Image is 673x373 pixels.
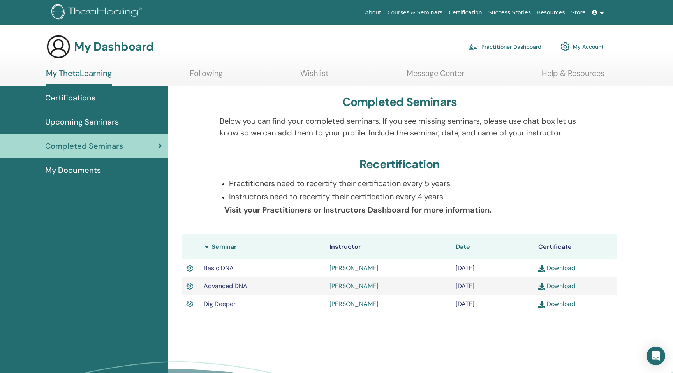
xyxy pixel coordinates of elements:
a: [PERSON_NAME] [329,264,378,272]
th: Instructor [326,234,452,259]
img: generic-user-icon.jpg [46,34,71,59]
span: Basic DNA [204,264,234,272]
a: Store [568,5,589,20]
b: Visit your Practitioners or Instructors Dashboard for more information. [224,205,492,215]
a: Download [538,282,575,290]
a: Help & Resources [542,69,604,84]
a: [PERSON_NAME] [329,282,378,290]
img: cog.svg [560,40,570,53]
a: My ThetaLearning [46,69,112,86]
a: Following [190,69,223,84]
img: logo.png [51,4,144,21]
img: Active Certificate [186,299,193,309]
a: Practitioner Dashboard [469,38,541,55]
span: Completed Seminars [45,140,123,152]
th: Certificate [534,234,617,259]
span: Dig Deeper [204,300,236,308]
a: Wishlist [300,69,329,84]
img: Active Certificate [186,263,193,273]
td: [DATE] [452,277,534,295]
span: Certifications [45,92,95,104]
a: Message Center [407,69,464,84]
span: Advanced DNA [204,282,247,290]
a: Download [538,264,575,272]
p: Practitioners need to recertify their certification every 5 years. [229,178,580,189]
a: [PERSON_NAME] [329,300,378,308]
a: About [362,5,384,20]
a: Certification [446,5,485,20]
h3: Completed Seminars [342,95,457,109]
span: My Documents [45,164,101,176]
a: Resources [534,5,568,20]
a: Success Stories [485,5,534,20]
h3: Recertification [359,157,440,171]
td: [DATE] [452,259,534,277]
a: Courses & Seminars [384,5,446,20]
p: Below you can find your completed seminars. If you see missing seminars, please use chat box let ... [220,115,580,139]
img: download.svg [538,301,545,308]
p: Instructors need to recertify their certification every 4 years. [229,191,580,202]
img: Active Certificate [186,281,193,291]
a: My Account [560,38,604,55]
span: Upcoming Seminars [45,116,119,128]
td: [DATE] [452,295,534,313]
img: download.svg [538,265,545,272]
div: Open Intercom Messenger [647,347,665,365]
img: chalkboard-teacher.svg [469,43,478,50]
a: Date [456,243,470,251]
h3: My Dashboard [74,40,153,54]
a: Download [538,300,575,308]
img: download.svg [538,283,545,290]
